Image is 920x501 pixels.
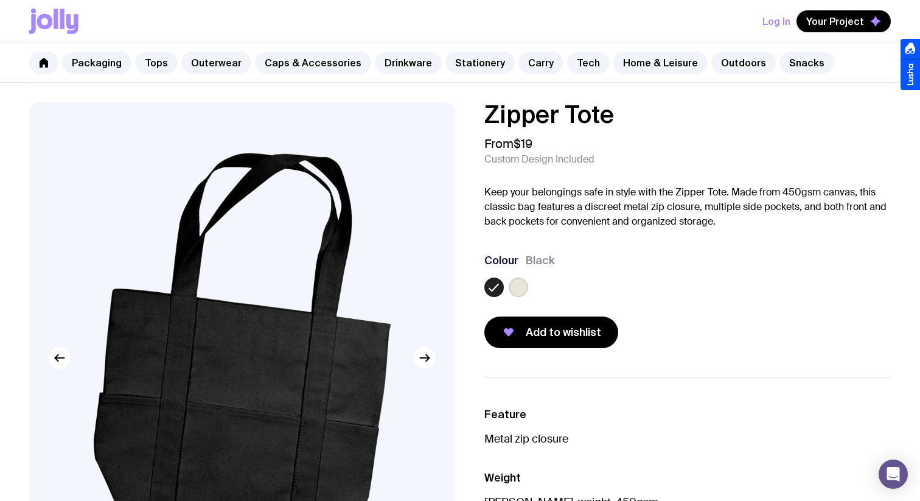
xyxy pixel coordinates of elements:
[514,136,532,152] span: $19
[613,52,708,74] a: Home & Leisure
[526,253,555,268] span: Black
[255,52,371,74] a: Caps & Accessories
[484,136,532,151] span: From
[518,52,563,74] a: Carry
[484,471,891,485] h3: Weight
[484,317,618,348] button: Add to wishlist
[484,102,891,127] h1: Zipper Tote
[526,325,601,340] span: Add to wishlist
[484,253,518,268] h3: Colour
[711,52,776,74] a: Outdoors
[181,52,251,74] a: Outerwear
[375,52,442,74] a: Drinkware
[135,52,178,74] a: Tops
[445,52,515,74] a: Stationery
[806,15,864,27] span: Your Project
[484,407,891,422] h3: Feature
[62,52,131,74] a: Packaging
[484,185,891,229] p: Keep your belongings safe in style with the Zipper Tote. Made from 450gsm canvas, this classic ba...
[567,52,610,74] a: Tech
[779,52,834,74] a: Snacks
[762,10,790,32] button: Log In
[796,10,891,32] button: Your Project
[484,432,891,446] p: Metal zip closure
[484,153,594,166] span: Custom Design Included
[879,460,908,489] div: Open Intercom Messenger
